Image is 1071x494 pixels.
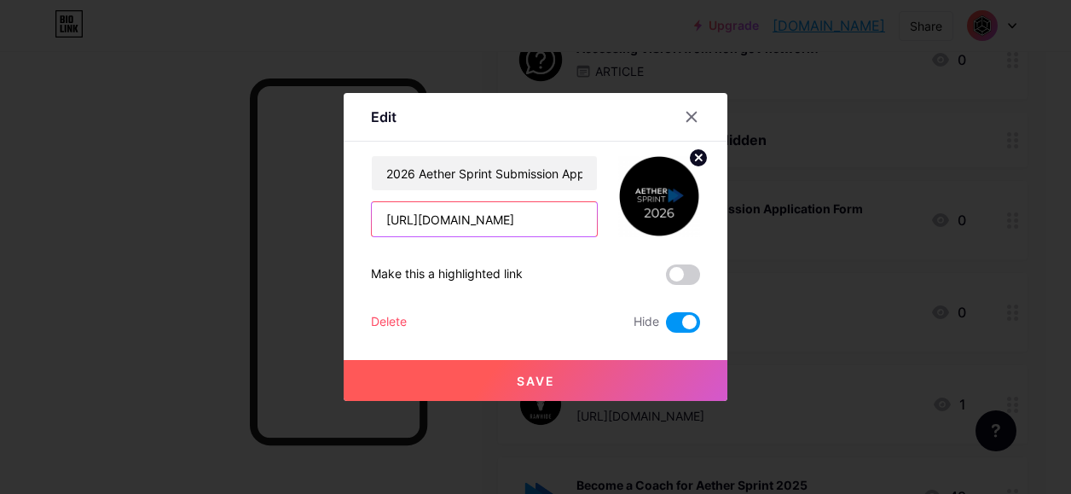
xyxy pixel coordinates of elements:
[371,312,407,333] div: Delete
[634,312,659,333] span: Hide
[344,360,727,401] button: Save
[371,107,397,127] div: Edit
[371,264,523,285] div: Make this a highlighted link
[372,156,597,190] input: Title
[372,202,597,236] input: URL
[517,374,555,388] span: Save
[618,155,700,237] img: link_thumbnail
